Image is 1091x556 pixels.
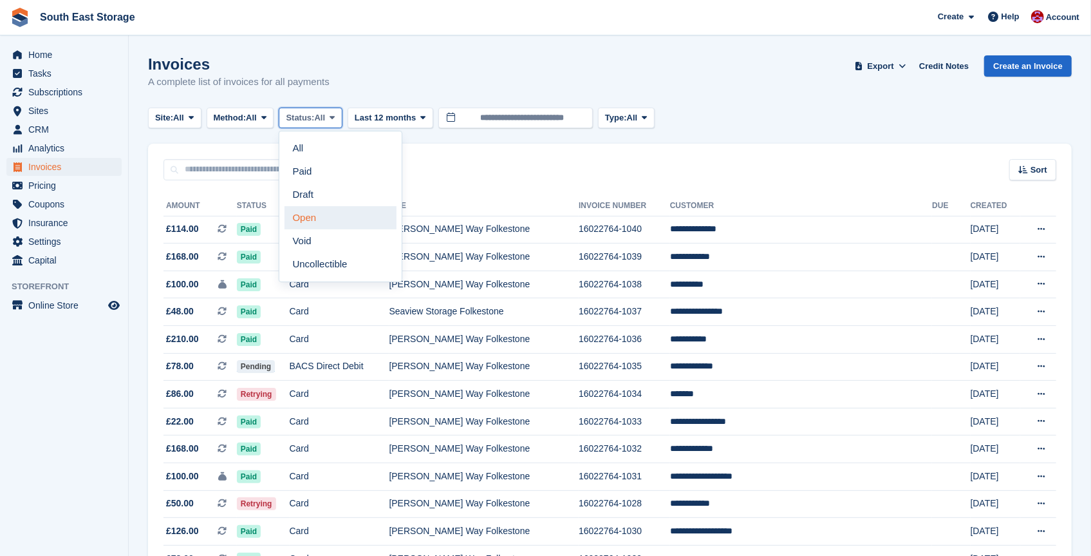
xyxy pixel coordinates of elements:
[290,518,389,546] td: Card
[389,196,579,216] th: Site
[237,525,261,538] span: Paid
[605,111,627,124] span: Type:
[166,305,194,318] span: £48.00
[173,111,184,124] span: All
[207,108,274,129] button: Method: All
[290,436,389,463] td: Card
[852,55,909,77] button: Export
[28,251,106,269] span: Capital
[932,196,970,216] th: Due
[579,381,670,408] td: 16022764-1034
[6,83,122,101] a: menu
[237,251,261,264] span: Paid
[579,196,670,216] th: Invoice Number
[28,214,106,232] span: Insurance
[971,490,1020,518] td: [DATE]
[579,490,670,518] td: 16022764-1028
[971,353,1020,381] td: [DATE]
[1031,10,1044,23] img: Roger Norris
[971,196,1020,216] th: Created
[971,326,1020,354] td: [DATE]
[166,278,199,291] span: £100.00
[284,229,396,253] a: Void
[284,253,396,276] a: Uncollectible
[984,55,1072,77] a: Create an Invoice
[389,490,579,518] td: [PERSON_NAME] Way Folkestone
[6,46,122,64] a: menu
[971,436,1020,463] td: [DATE]
[389,244,579,271] td: [PERSON_NAME] Way Folkestone
[28,177,106,195] span: Pricing
[166,415,194,428] span: £22.00
[28,64,106,82] span: Tasks
[6,177,122,195] a: menu
[166,222,199,236] span: £114.00
[971,408,1020,436] td: [DATE]
[284,137,396,160] a: All
[290,298,389,326] td: Card
[237,278,261,291] span: Paid
[28,83,106,101] span: Subscriptions
[166,442,199,455] span: £168.00
[579,298,670,326] td: 16022764-1037
[971,298,1020,326] td: [DATE]
[914,55,974,77] a: Credit Notes
[12,280,128,293] span: Storefront
[6,251,122,269] a: menu
[148,75,330,90] p: A complete list of invoices for all payments
[237,416,261,428] span: Paid
[579,271,670,298] td: 16022764-1038
[166,524,199,538] span: £126.00
[1002,10,1020,23] span: Help
[155,111,173,124] span: Site:
[284,160,396,183] a: Paid
[598,108,655,129] button: Type: All
[868,60,894,73] span: Export
[10,8,30,27] img: stora-icon-8386f47178a22dfd0bd8f6a31ec36ba5ce8667c1dd55bd0f319d3a0aa187defe.svg
[237,360,275,373] span: Pending
[28,139,106,157] span: Analytics
[670,196,933,216] th: Customer
[6,158,122,176] a: menu
[28,120,106,139] span: CRM
[290,490,389,518] td: Card
[579,326,670,354] td: 16022764-1036
[389,271,579,298] td: [PERSON_NAME] Way Folkestone
[246,111,257,124] span: All
[166,359,194,373] span: £78.00
[389,216,579,244] td: [PERSON_NAME] Way Folkestone
[237,497,276,510] span: Retrying
[579,518,670,546] td: 16022764-1030
[6,102,122,120] a: menu
[290,463,389,491] td: Card
[389,408,579,436] td: [PERSON_NAME] Way Folkestone
[1030,164,1047,177] span: Sort
[6,195,122,213] a: menu
[971,463,1020,491] td: [DATE]
[290,326,389,354] td: Card
[6,139,122,157] a: menu
[237,388,276,401] span: Retrying
[579,408,670,436] td: 16022764-1033
[389,463,579,491] td: [PERSON_NAME] Way Folkestone
[290,381,389,408] td: Card
[971,381,1020,408] td: [DATE]
[355,111,416,124] span: Last 12 months
[579,463,670,491] td: 16022764-1031
[315,111,326,124] span: All
[166,387,194,401] span: £86.00
[389,518,579,546] td: [PERSON_NAME] Way Folkestone
[6,120,122,139] a: menu
[28,102,106,120] span: Sites
[389,326,579,354] td: [PERSON_NAME] Way Folkestone
[627,111,638,124] span: All
[389,436,579,463] td: [PERSON_NAME] Way Folkestone
[214,111,247,124] span: Method:
[938,10,964,23] span: Create
[237,223,261,236] span: Paid
[148,108,201,129] button: Site: All
[28,233,106,251] span: Settings
[28,46,106,64] span: Home
[6,296,122,314] a: menu
[290,408,389,436] td: Card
